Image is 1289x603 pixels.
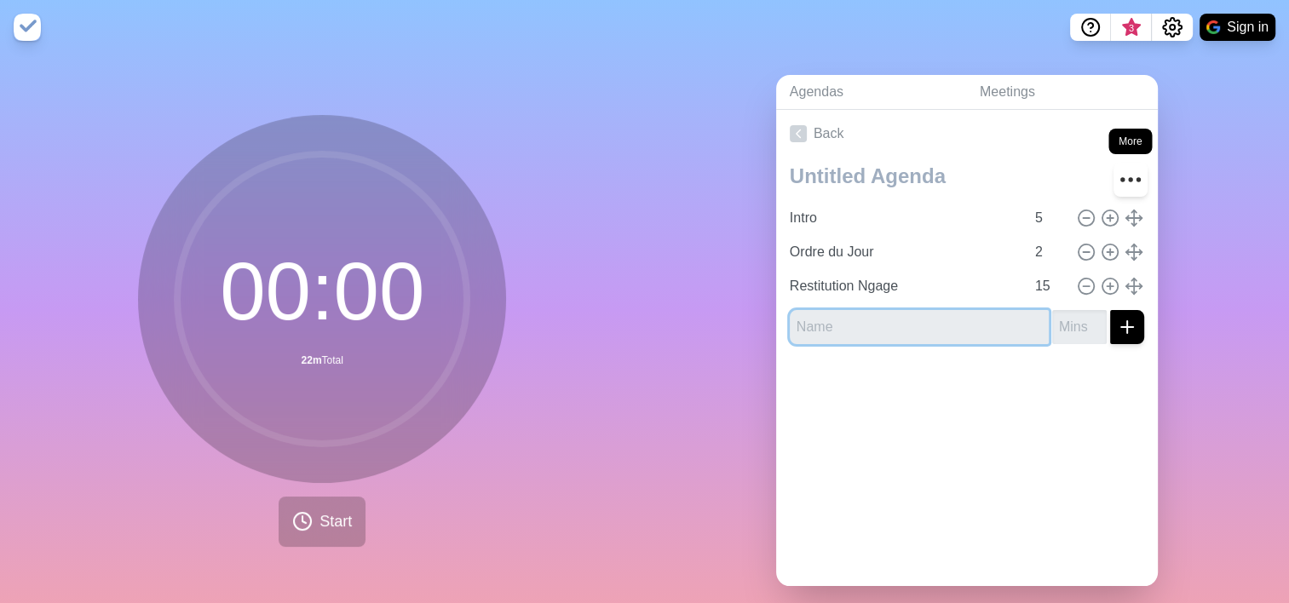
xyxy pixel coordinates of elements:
[279,497,365,547] button: Start
[319,510,352,533] span: Start
[14,14,41,41] img: timeblocks logo
[783,235,1025,269] input: Name
[1113,163,1148,197] button: More
[1028,269,1069,303] input: Mins
[776,75,966,110] a: Agendas
[776,110,1158,158] a: Back
[1111,14,1152,41] button: What’s new
[966,75,1158,110] a: Meetings
[783,269,1025,303] input: Name
[783,201,1025,235] input: Name
[1200,14,1275,41] button: Sign in
[1152,14,1193,41] button: Settings
[1070,14,1111,41] button: Help
[1028,201,1069,235] input: Mins
[1125,21,1138,35] span: 3
[1028,235,1069,269] input: Mins
[790,310,1049,344] input: Name
[1206,20,1220,34] img: google logo
[1052,310,1107,344] input: Mins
